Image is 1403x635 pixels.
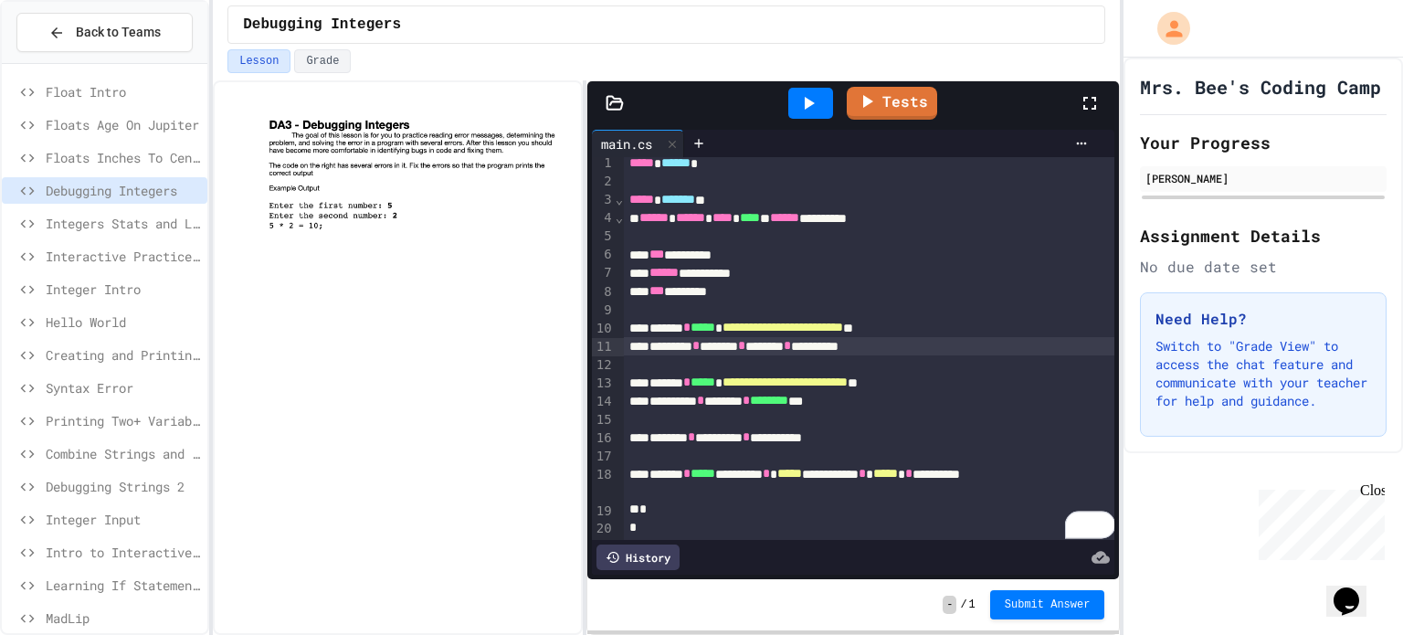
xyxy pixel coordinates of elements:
span: Combine Strings and Literals [46,444,200,463]
div: [PERSON_NAME] [1145,170,1381,186]
h3: Need Help? [1155,308,1371,330]
div: 18 [592,466,615,503]
div: 13 [592,375,615,393]
div: 19 [592,503,615,521]
div: 12 [592,356,615,375]
div: 4 [592,209,615,228]
span: Integer Intro [46,280,200,299]
span: Creating and Printing a String Variable [46,345,200,365]
span: Float Intro [46,82,200,101]
div: 17 [592,448,615,466]
span: Learning If Statements [46,576,200,595]
div: 15 [592,411,615,429]
div: 16 [592,429,615,448]
div: 2 [592,173,615,191]
div: 7 [592,264,615,282]
button: Back to Teams [16,13,193,52]
span: Syntax Error [46,378,200,397]
span: - [943,596,956,614]
div: 5 [592,228,615,246]
div: To enrich screen reader interactions, please activate Accessibility in Grammarly extension settings [624,151,1115,540]
span: Intro to Interactive Programs [46,543,200,562]
span: Printing Two+ Variables [46,411,200,430]
div: 10 [592,320,615,338]
span: Interactive Practice - Who Are You? [46,247,200,266]
h2: Your Progress [1140,130,1387,155]
div: History [596,545,680,570]
iframe: chat widget [1251,482,1385,560]
button: Submit Answer [990,590,1105,619]
button: Grade [294,49,351,73]
div: 20 [592,520,615,538]
div: 1 [592,154,615,173]
span: MadLip [46,609,200,628]
iframe: chat widget [1326,562,1385,617]
div: 8 [592,283,615,302]
h1: Mrs. Bee's Coding Camp [1140,74,1381,100]
span: Submit Answer [1005,598,1091,612]
div: Chat with us now!Close [7,7,126,116]
div: main.cs [592,130,684,157]
div: 9 [592,302,615,320]
span: Hello World [46,312,200,332]
span: Fold line [615,192,624,206]
p: Switch to "Grade View" to access the chat feature and communicate with your teacher for help and ... [1155,337,1371,410]
div: 14 [592,393,615,411]
span: Integer Input [46,510,200,529]
div: 6 [592,246,615,264]
span: Debugging Integers [243,14,401,36]
span: Floats Age On Jupiter [46,115,200,134]
div: No due date set [1140,256,1387,278]
h2: Assignment Details [1140,223,1387,249]
span: Back to Teams [76,23,161,42]
div: My Account [1138,7,1195,49]
div: 11 [592,338,615,356]
span: Debugging Integers [46,181,200,200]
span: 1 [969,598,976,612]
span: Floats Inches To Centimeters [46,148,200,167]
button: Lesson [227,49,290,73]
div: main.cs [592,134,661,153]
span: / [960,598,966,612]
span: Fold line [615,210,624,225]
span: Integers Stats and Leveling [46,214,200,233]
a: Tests [847,87,937,120]
div: 3 [592,191,615,209]
span: Debugging Strings 2 [46,477,200,496]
